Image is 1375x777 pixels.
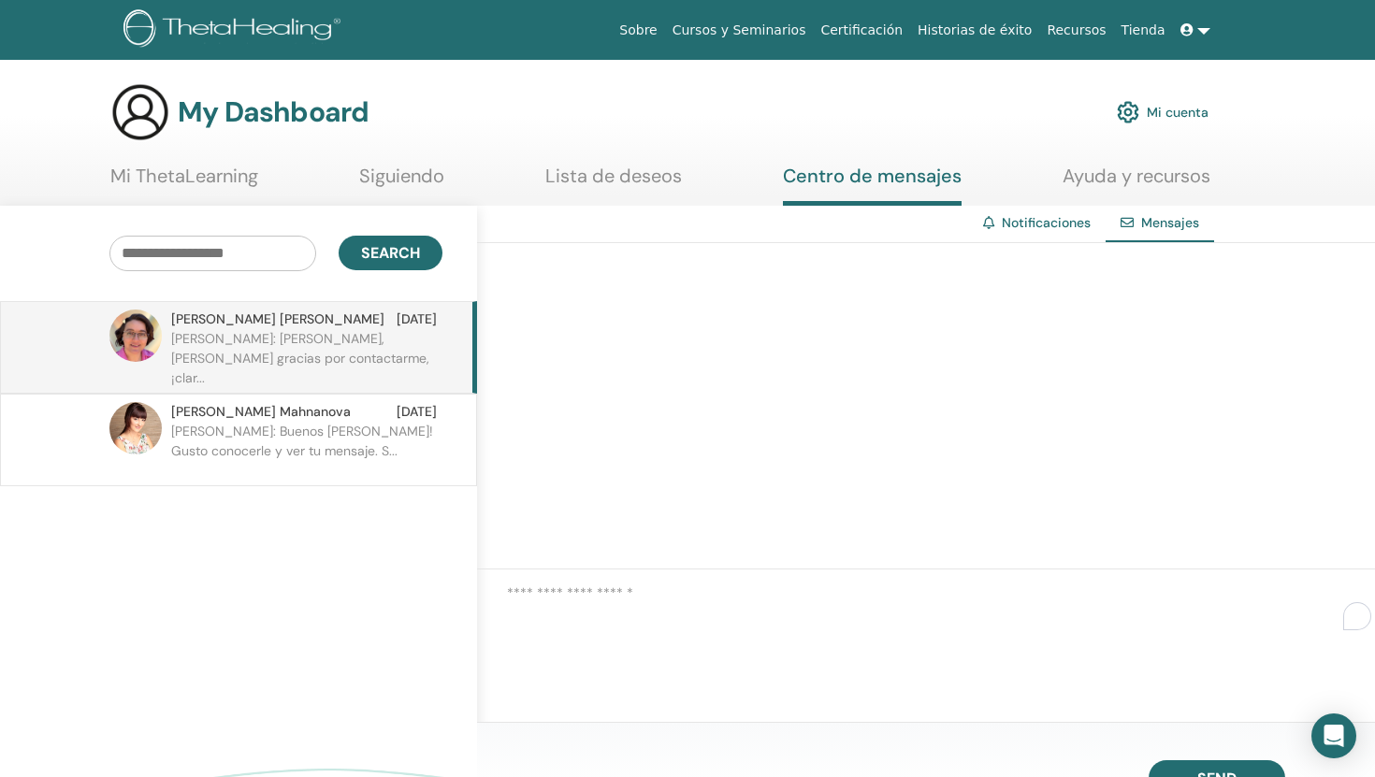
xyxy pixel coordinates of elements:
[171,309,384,329] span: [PERSON_NAME] [PERSON_NAME]
[123,9,347,51] img: logo.png
[397,309,437,329] span: [DATE]
[813,13,910,48] a: Certificación
[171,329,442,385] p: [PERSON_NAME]: [PERSON_NAME], [PERSON_NAME] gracias por contactarme, ¡clar...
[1117,96,1139,128] img: cog.svg
[339,236,442,270] button: Search
[359,165,444,201] a: Siguiendo
[665,13,814,48] a: Cursos y Seminarios
[1117,92,1209,133] a: Mi cuenta
[361,243,420,263] span: Search
[545,165,682,201] a: Lista de deseos
[110,165,258,201] a: Mi ThetaLearning
[1114,13,1173,48] a: Tienda
[1002,214,1091,231] a: Notificaciones
[1063,165,1210,201] a: Ayuda y recursos
[397,402,437,422] span: [DATE]
[612,13,664,48] a: Sobre
[1039,13,1113,48] a: Recursos
[507,583,1375,634] textarea: To enrich screen reader interactions, please activate Accessibility in Grammarly extension settings
[109,402,162,454] img: default.jpg
[783,165,962,206] a: Centro de mensajes
[910,13,1039,48] a: Historias de éxito
[1311,713,1356,758] div: Open Intercom Messenger
[109,309,162,362] img: default.jpg
[110,82,170,142] img: generic-user-icon.jpg
[1141,214,1199,231] span: Mensajes
[171,422,442,478] p: [PERSON_NAME]: Buenos [PERSON_NAME]! Gusto conocerle y ver tu mensaje. S...
[171,402,351,422] span: [PERSON_NAME] Mahnanova
[178,95,369,129] h3: My Dashboard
